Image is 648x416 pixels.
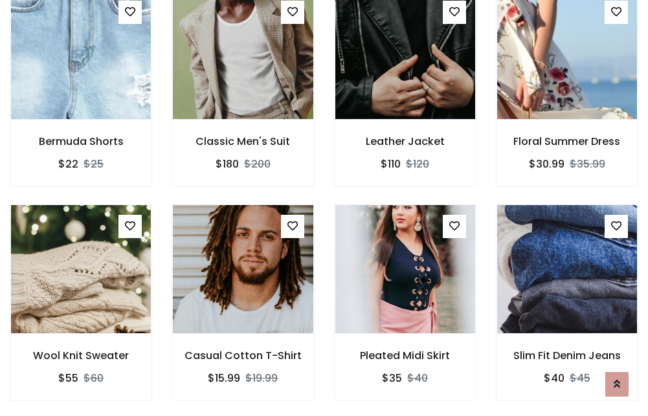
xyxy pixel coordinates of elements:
h6: Leather Jacket [335,135,476,148]
h6: $110 [381,158,401,170]
h6: $40 [544,372,564,384]
h6: Floral Summer Dress [497,135,638,148]
del: $120 [406,157,429,171]
h6: $15.99 [208,372,240,384]
h6: $35 [382,372,402,384]
del: $45 [570,371,590,386]
h6: $22 [58,158,78,170]
del: $200 [244,157,271,171]
h6: Pleated Midi Skirt [335,349,476,362]
del: $60 [84,371,104,386]
del: $35.99 [570,157,605,171]
h6: Wool Knit Sweater [10,349,151,362]
h6: $55 [58,372,78,384]
h6: $180 [216,158,239,170]
del: $40 [407,371,428,386]
del: $25 [84,157,104,171]
h6: Slim Fit Denim Jeans [497,349,638,362]
h6: Classic Men's Suit [172,135,313,148]
h6: Casual Cotton T-Shirt [172,349,313,362]
h6: $30.99 [529,158,564,170]
h6: Bermuda Shorts [10,135,151,148]
del: $19.99 [245,371,278,386]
